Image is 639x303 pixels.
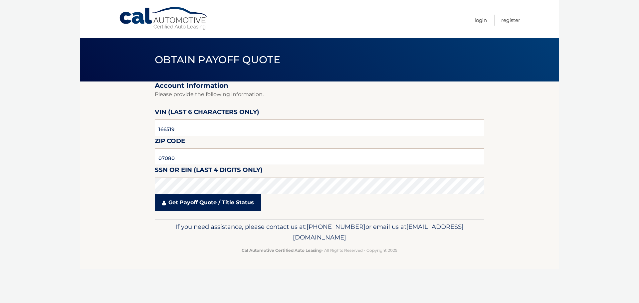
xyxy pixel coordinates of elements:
[119,7,209,30] a: Cal Automotive
[242,248,321,253] strong: Cal Automotive Certified Auto Leasing
[155,107,259,119] label: VIN (last 6 characters only)
[475,15,487,26] a: Login
[159,247,480,254] p: - All Rights Reserved - Copyright 2025
[155,90,484,99] p: Please provide the following information.
[155,194,261,211] a: Get Payoff Quote / Title Status
[307,223,365,230] span: [PHONE_NUMBER]
[159,222,480,243] p: If you need assistance, please contact us at: or email us at
[155,136,185,148] label: Zip Code
[155,165,263,177] label: SSN or EIN (last 4 digits only)
[155,54,280,66] span: Obtain Payoff Quote
[155,81,484,90] h2: Account Information
[501,15,520,26] a: Register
